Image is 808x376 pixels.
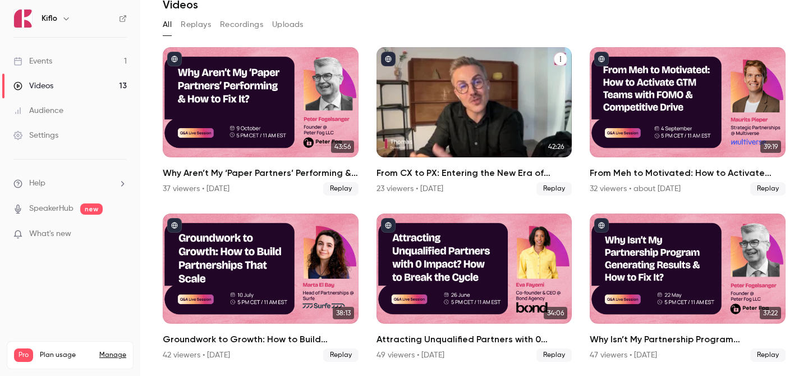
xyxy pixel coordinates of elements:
[163,214,359,362] a: 38:13Groundwork to Growth: How to Build Partnerships That Scale42 viewers • [DATE]Replay
[29,178,45,189] span: Help
[80,203,103,215] span: new
[167,218,182,233] button: published
[167,52,182,66] button: published
[377,214,572,362] a: 34:06Attracting Unqualified Partners with 0 Impact? How to Break the Cycle49 viewers • [DATE]Replay
[536,182,572,196] span: Replay
[590,47,786,196] a: 39:19From Meh to Motivated: How to Activate GTM Teams with FOMO & Competitive Drive32 viewers • a...
[381,218,396,233] button: published
[29,203,74,215] a: SpeakerHub
[163,47,359,196] li: Why Aren’t My ‘Paper Partners’ Performing & How to Fix It?
[590,214,786,362] a: 37:22Why Isn’t My Partnership Program Generating Results & How to Fix It?47 viewers • [DATE]Replay
[377,47,572,196] li: From CX to PX: Entering the New Era of Partner Experience
[545,141,567,153] span: 42:26
[13,80,53,92] div: Videos
[272,16,304,34] button: Uploads
[163,350,230,361] div: 42 viewers • [DATE]
[163,214,359,362] li: Groundwork to Growth: How to Build Partnerships That Scale
[590,183,681,194] div: 32 viewers • about [DATE]
[14,10,32,28] img: Kiflo
[381,52,396,66] button: published
[544,307,567,319] span: 34:06
[13,178,127,189] li: help-dropdown-opener
[590,214,786,362] li: Why Isn’t My Partnership Program Generating Results & How to Fix It?
[163,333,359,346] h2: Groundwork to Growth: How to Build Partnerships That Scale
[323,182,359,196] span: Replay
[590,47,786,196] li: From Meh to Motivated: How to Activate GTM Teams with FOMO & Competitive Drive
[590,350,657,361] div: 47 viewers • [DATE]
[594,218,609,233] button: published
[377,214,572,362] li: Attracting Unqualified Partners with 0 Impact? How to Break the Cycle
[14,348,33,362] span: Pro
[333,307,354,319] span: 38:13
[760,307,781,319] span: 37:22
[377,350,444,361] div: 49 viewers • [DATE]
[377,47,572,196] a: 42:26From CX to PX: Entering the New Era of Partner Experience23 viewers • [DATE]Replay
[29,228,71,240] span: What's new
[163,16,172,34] button: All
[13,130,58,141] div: Settings
[42,13,57,24] h6: Kiflo
[594,52,609,66] button: published
[331,141,354,153] span: 43:56
[163,166,359,180] h2: Why Aren’t My ‘Paper Partners’ Performing & How to Fix It?
[760,141,781,153] span: 39:19
[377,333,572,346] h2: Attracting Unqualified Partners with 0 Impact? How to Break the Cycle
[113,229,127,239] iframe: Noticeable Trigger
[13,105,63,116] div: Audience
[220,16,263,34] button: Recordings
[377,183,443,194] div: 23 viewers • [DATE]
[323,348,359,362] span: Replay
[181,16,211,34] button: Replays
[163,183,229,194] div: 37 viewers • [DATE]
[99,351,126,360] a: Manage
[750,348,786,362] span: Replay
[590,333,786,346] h2: Why Isn’t My Partnership Program Generating Results & How to Fix It?
[590,166,786,180] h2: From Meh to Motivated: How to Activate GTM Teams with FOMO & Competitive Drive
[377,166,572,180] h2: From CX to PX: Entering the New Era of Partner Experience
[750,182,786,196] span: Replay
[536,348,572,362] span: Replay
[163,47,359,196] a: 43:56Why Aren’t My ‘Paper Partners’ Performing & How to Fix It?37 viewers • [DATE]Replay
[13,56,52,67] div: Events
[40,351,93,360] span: Plan usage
